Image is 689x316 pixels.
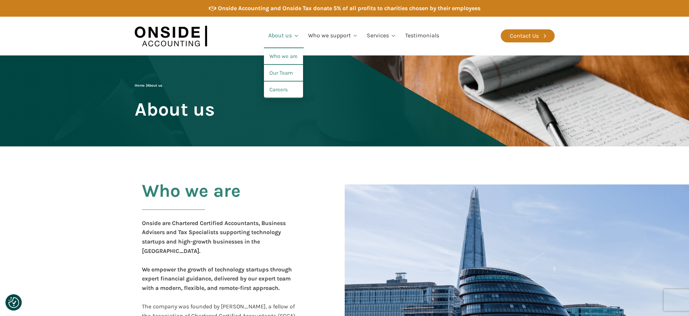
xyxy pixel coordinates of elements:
div: Contact Us [510,31,539,41]
a: Testimonials [401,24,444,48]
a: About us [264,24,304,48]
span: About us [135,99,215,119]
span: About us [147,83,162,88]
h2: Who we are [142,181,241,219]
b: We empower the growth of technology startups through expert financial guidance [142,266,292,282]
a: Who we support [304,24,363,48]
a: Who we are [264,48,303,65]
img: Onside Accounting [135,22,207,50]
a: Contact Us [501,29,555,42]
div: Onside Accounting and Onside Tax donate 5% of all profits to charities chosen by their employees [218,4,480,13]
b: Onside are Chartered Certified Accountants, Business Advisers and Tax Specialists supporting tech... [142,220,286,254]
a: Home [135,83,144,88]
a: Services [362,24,401,48]
b: , delivered by our expert team with a modern, flexible, and remote-first approach. [142,275,291,291]
a: Careers [264,82,303,98]
a: Our Team [264,65,303,82]
button: Consent Preferences [8,297,19,308]
span: | [135,83,162,88]
img: Revisit consent button [8,297,19,308]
